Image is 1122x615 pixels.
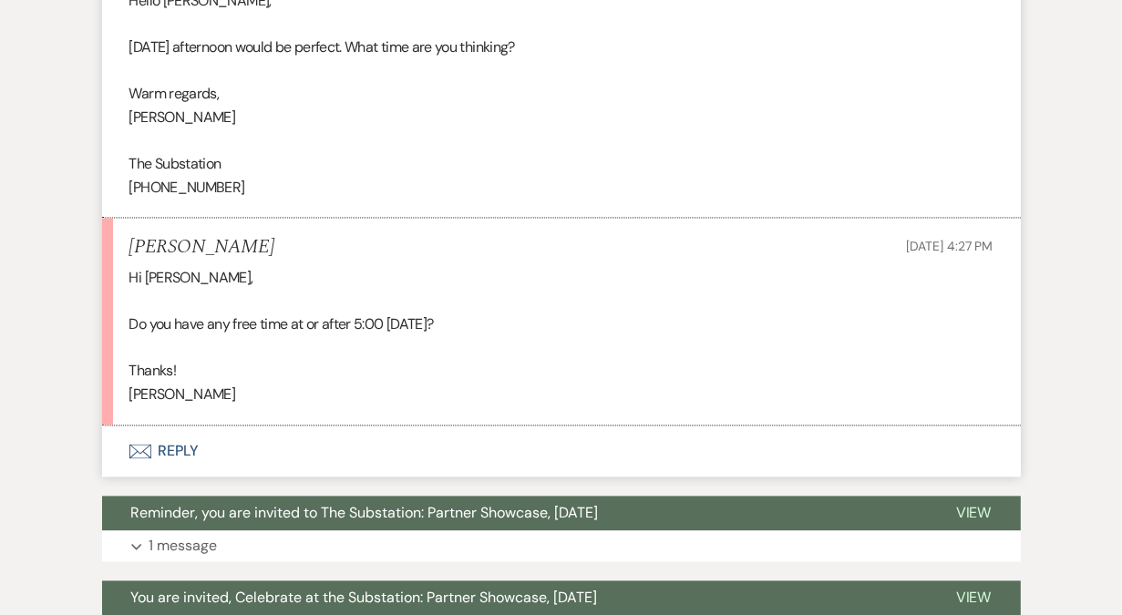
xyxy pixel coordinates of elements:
p: The Substation [129,152,993,176]
button: 1 message [102,530,1021,561]
p: [DATE] afternoon would be perfect. What time are you thinking? [129,36,993,59]
span: View [956,588,992,607]
span: [DATE] 4:27 PM [906,238,993,254]
button: View [927,580,1021,615]
button: View [927,496,1021,530]
p: 1 message [149,534,218,558]
h5: [PERSON_NAME] [129,236,274,259]
button: You are invited, Celebrate at the Substation: Partner Showcase, [DATE] [102,580,927,615]
p: [PHONE_NUMBER] [129,176,993,200]
p: Warm regards, [129,82,993,106]
button: Reply [102,425,1021,477]
span: Reminder, you are invited to The Substation: Partner Showcase, [DATE] [131,503,599,522]
p: [PERSON_NAME] [129,106,993,129]
button: Reminder, you are invited to The Substation: Partner Showcase, [DATE] [102,496,927,530]
div: Hi [PERSON_NAME], Do you have any free time at or after 5:00 [DATE]? Thanks! [PERSON_NAME] [129,266,993,406]
span: View [956,503,992,522]
span: You are invited, Celebrate at the Substation: Partner Showcase, [DATE] [131,588,598,607]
